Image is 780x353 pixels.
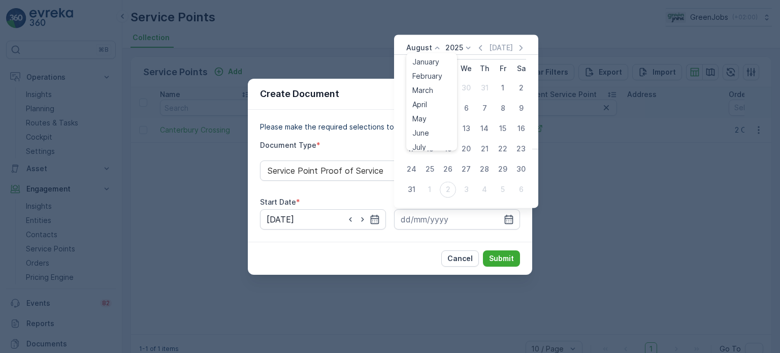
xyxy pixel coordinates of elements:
[513,120,529,137] div: 16
[412,57,439,67] span: January
[403,120,419,137] div: 10
[412,142,426,152] span: July
[445,43,463,53] p: 2025
[512,59,530,78] th: Saturday
[476,181,493,198] div: 4
[440,141,456,157] div: 19
[406,43,432,53] p: August
[513,181,529,198] div: 6
[476,100,493,116] div: 7
[412,114,427,124] span: May
[457,59,475,78] th: Wednesday
[513,141,529,157] div: 23
[489,43,513,53] p: [DATE]
[495,181,511,198] div: 5
[403,181,419,198] div: 31
[440,161,456,177] div: 26
[412,128,429,138] span: June
[476,120,493,137] div: 14
[495,120,511,137] div: 15
[513,80,529,96] div: 2
[403,161,419,177] div: 24
[441,250,479,267] button: Cancel
[421,141,438,157] div: 18
[406,53,457,150] ul: Menu
[458,141,474,157] div: 20
[447,253,473,264] p: Cancel
[412,71,442,81] span: February
[495,80,511,96] div: 1
[260,198,296,206] label: Start Date
[495,100,511,116] div: 8
[403,141,419,157] div: 17
[489,253,514,264] p: Submit
[402,59,420,78] th: Sunday
[475,59,494,78] th: Thursday
[260,87,339,101] p: Create Document
[412,85,433,95] span: March
[260,209,386,230] input: dd/mm/yyyy
[494,59,512,78] th: Friday
[513,161,529,177] div: 30
[483,250,520,267] button: Submit
[458,120,474,137] div: 13
[440,181,456,198] div: 2
[412,100,427,110] span: April
[421,181,438,198] div: 1
[495,161,511,177] div: 29
[476,141,493,157] div: 21
[495,141,511,157] div: 22
[421,161,438,177] div: 25
[458,80,474,96] div: 30
[260,122,520,132] p: Please make the required selections to create your document.
[513,100,529,116] div: 9
[458,181,474,198] div: 3
[403,80,419,96] div: 27
[260,141,316,149] label: Document Type
[476,80,493,96] div: 31
[476,161,493,177] div: 28
[403,100,419,116] div: 3
[394,209,520,230] input: dd/mm/yyyy
[458,100,474,116] div: 6
[458,161,474,177] div: 27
